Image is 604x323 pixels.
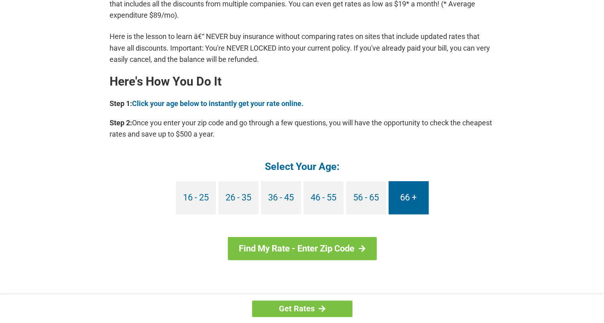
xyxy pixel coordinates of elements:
[132,99,303,108] a: Click your age below to instantly get your rate online.
[110,117,495,140] p: Once you enter your zip code and go through a few questions, you will have the opportunity to che...
[388,181,429,215] a: 66 +
[252,301,352,317] a: Get Rates
[110,119,132,127] b: Step 2:
[110,31,495,65] p: Here is the lesson to learn â€“ NEVER buy insurance without comparing rates on sites that include...
[110,160,495,173] h4: Select Your Age:
[110,75,495,88] h2: Here's How You Do It
[110,99,132,108] b: Step 1:
[176,181,216,215] a: 16 - 25
[261,181,301,215] a: 36 - 45
[346,181,386,215] a: 56 - 65
[218,181,258,215] a: 26 - 35
[228,237,376,260] a: Find My Rate - Enter Zip Code
[303,181,344,215] a: 46 - 55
